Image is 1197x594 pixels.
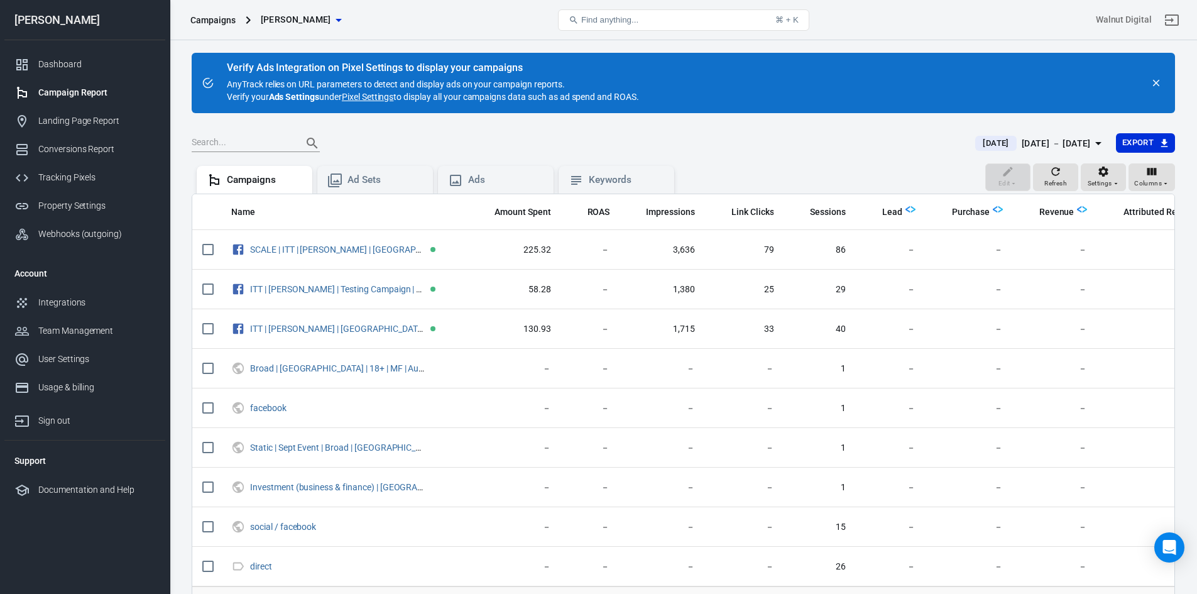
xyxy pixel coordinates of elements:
[1088,178,1112,189] span: Settings
[866,283,916,296] span: －
[231,206,255,219] span: Name
[478,283,551,296] span: 58.28
[192,135,292,151] input: Search...
[558,9,809,31] button: Find anything...⌘ + K
[965,133,1115,154] button: [DATE][DATE] － [DATE]
[4,107,165,135] a: Landing Page Report
[1023,481,1088,494] span: －
[250,324,497,334] a: ITT | [PERSON_NAME] | [GEOGRAPHIC_DATA] | [DATE] | Financial
[646,204,695,219] span: The number of times your ads were on screen.
[936,481,1003,494] span: －
[936,402,1003,415] span: －
[571,283,610,296] span: －
[478,521,551,534] span: －
[38,483,155,497] div: Documentation and Help
[250,562,274,571] span: direct
[231,206,271,219] span: Name
[4,317,165,345] a: Team Management
[794,206,846,219] span: Sessions
[571,323,610,336] span: －
[715,521,774,534] span: －
[4,402,165,435] a: Sign out
[905,204,916,214] img: Logo
[1154,532,1184,563] div: Open Intercom Messenger
[715,481,774,494] span: －
[38,114,155,128] div: Landing Page Report
[231,321,245,336] svg: Facebook Ads
[715,323,774,336] span: 33
[250,245,528,255] a: SCALE | ITT | [PERSON_NAME] | [GEOGRAPHIC_DATA] | [DATE] | Financial
[38,171,155,184] div: Tracking Pixels
[630,244,695,256] span: 3,636
[630,442,695,454] span: －
[231,559,245,574] svg: Direct
[794,402,846,415] span: 1
[231,282,245,297] svg: Facebook Ads
[936,323,1003,336] span: －
[1023,442,1088,454] span: －
[250,483,428,492] span: Investment (business & finance) | US | 18 | MF | Auto / 120231006753030723 / 120230795778520723
[630,521,695,534] span: －
[231,519,245,534] svg: UTM & Web Traffic
[1107,481,1196,494] span: －
[430,287,435,292] span: Active
[1023,521,1088,534] span: －
[250,404,288,412] span: facebook
[1107,323,1196,336] span: －
[1134,178,1162,189] span: Columns
[1157,5,1187,35] a: Sign out
[1033,163,1078,191] button: Refresh
[478,481,551,494] span: －
[715,283,774,296] span: 25
[1039,204,1074,219] span: Total revenue calculated by AnyTrack.
[250,363,622,373] a: Broad | [GEOGRAPHIC_DATA] | 18+ | MF | Auto / 120231831130380723 / 120231831130520723
[269,92,320,102] strong: Ads Settings
[794,561,846,573] span: 26
[4,135,165,163] a: Conversions Report
[231,361,245,376] svg: UTM & Web Traffic
[936,561,1003,573] span: －
[571,521,610,534] span: －
[495,206,551,219] span: Amount Spent
[4,14,165,26] div: [PERSON_NAME]
[250,324,428,333] span: ITT | Chris Cole | DC | 8-21-25 | Financial
[250,561,272,571] a: direct
[4,446,165,476] li: Support
[1123,204,1196,219] span: The total conversions attributed according to your ad network (Facebook, Google, etc.)
[297,128,327,158] button: Search
[866,402,916,415] span: －
[936,442,1003,454] span: －
[794,323,846,336] span: 40
[731,206,774,219] span: Link Clicks
[794,244,846,256] span: 86
[478,402,551,415] span: －
[1023,244,1088,256] span: －
[430,247,435,252] span: Active
[794,481,846,494] span: 1
[1116,133,1175,153] button: Export
[1023,323,1088,336] span: －
[866,244,916,256] span: －
[4,163,165,192] a: Tracking Pixels
[1023,204,1074,219] span: Total revenue calculated by AnyTrack.
[882,206,902,219] span: Lead
[227,173,302,187] div: Campaigns
[256,8,346,31] button: [PERSON_NAME]
[1077,204,1087,214] img: Logo
[1039,206,1074,219] span: Revenue
[231,242,245,257] svg: Facebook Ads
[1023,363,1088,375] span: －
[993,204,1003,214] img: Logo
[1096,13,1152,26] div: Account id: 1itlNlHf
[588,204,610,219] span: The total return on ad spend
[571,481,610,494] span: －
[190,14,236,26] div: Campaigns
[1129,163,1175,191] button: Columns
[731,204,774,219] span: The number of clicks on links within the ad that led to advertiser-specified destinations
[646,206,695,219] span: Impressions
[1107,204,1196,219] span: The total conversions attributed according to your ad network (Facebook, Google, etc.)
[1107,283,1196,296] span: －
[1023,402,1088,415] span: －
[478,442,551,454] span: －
[794,521,846,534] span: 15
